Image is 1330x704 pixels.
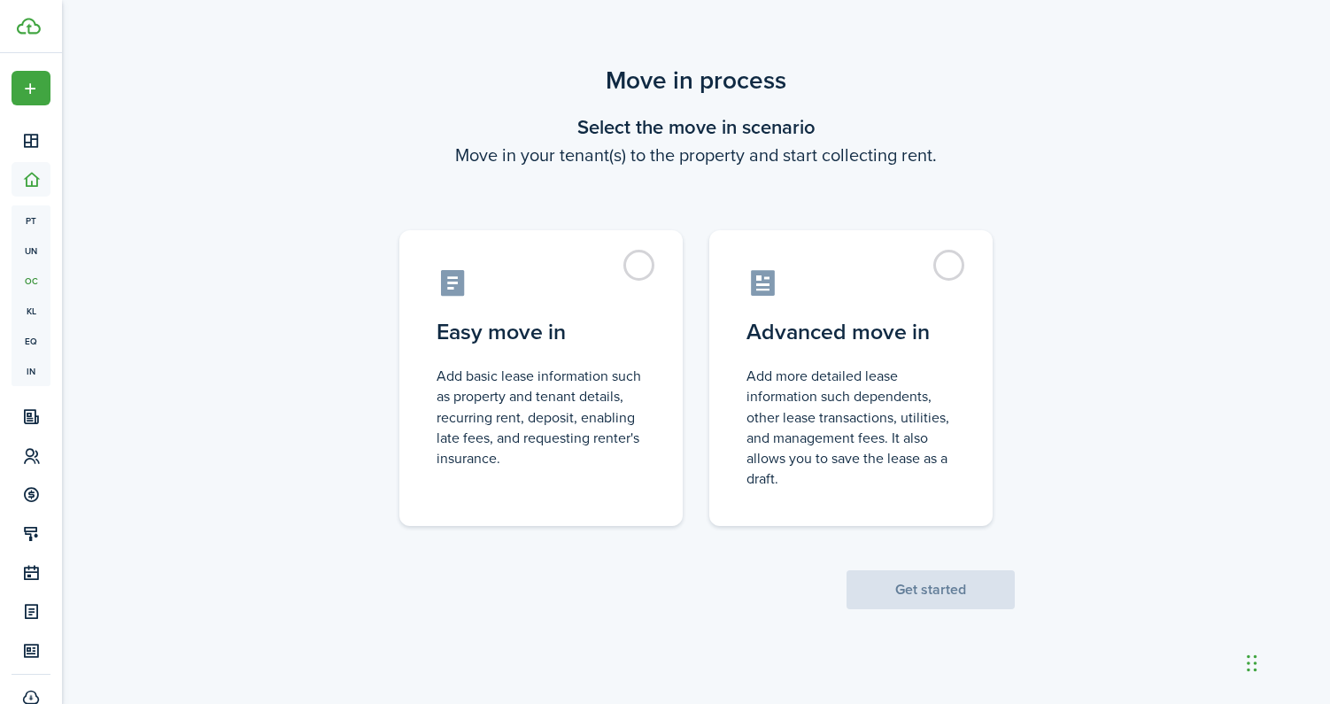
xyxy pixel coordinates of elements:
[437,316,646,348] control-radio-card-title: Easy move in
[12,326,50,356] a: eq
[12,356,50,386] a: in
[1247,637,1257,690] div: Drag
[746,366,955,489] control-radio-card-description: Add more detailed lease information such dependents, other lease transactions, utilities, and man...
[1241,619,1330,704] iframe: Chat Widget
[437,366,646,468] control-radio-card-description: Add basic lease information such as property and tenant details, recurring rent, deposit, enablin...
[12,205,50,236] a: pt
[12,236,50,266] a: un
[12,296,50,326] a: kl
[377,62,1015,99] scenario-title: Move in process
[377,142,1015,168] wizard-step-header-description: Move in your tenant(s) to the property and start collecting rent.
[12,266,50,296] a: oc
[746,316,955,348] control-radio-card-title: Advanced move in
[377,112,1015,142] wizard-step-header-title: Select the move in scenario
[17,18,41,35] img: TenantCloud
[12,71,50,105] button: Open menu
